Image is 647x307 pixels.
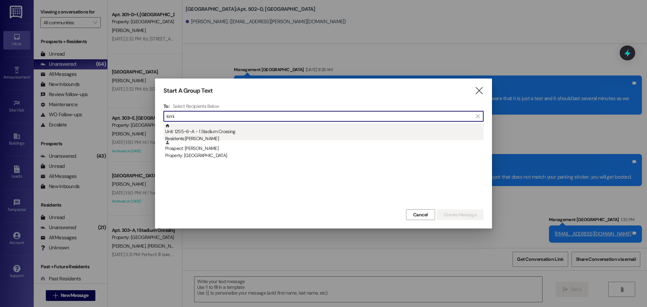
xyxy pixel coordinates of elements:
[437,209,484,220] button: Create Message
[163,87,213,95] h3: Start A Group Text
[163,140,484,157] div: Prospect: [PERSON_NAME]Property: [GEOGRAPHIC_DATA]
[406,209,435,220] button: Cancel
[165,123,484,143] div: Unit: 1255~6~A - 1 Stadium Crossing
[165,140,484,159] div: Prospect: [PERSON_NAME]
[476,114,480,119] i: 
[163,103,170,109] h3: To:
[444,211,476,218] span: Create Message
[163,123,484,140] div: Unit: 1255~6~A - 1 Stadium CrossingResidents:[PERSON_NAME]
[474,87,484,94] i: 
[472,111,483,121] button: Clear text
[165,152,484,159] div: Property: [GEOGRAPHIC_DATA]
[413,211,428,218] span: Cancel
[166,112,472,121] input: Search for any contact or apartment
[173,103,219,109] h4: Select Recipients Below
[165,135,484,142] div: Residents: [PERSON_NAME]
